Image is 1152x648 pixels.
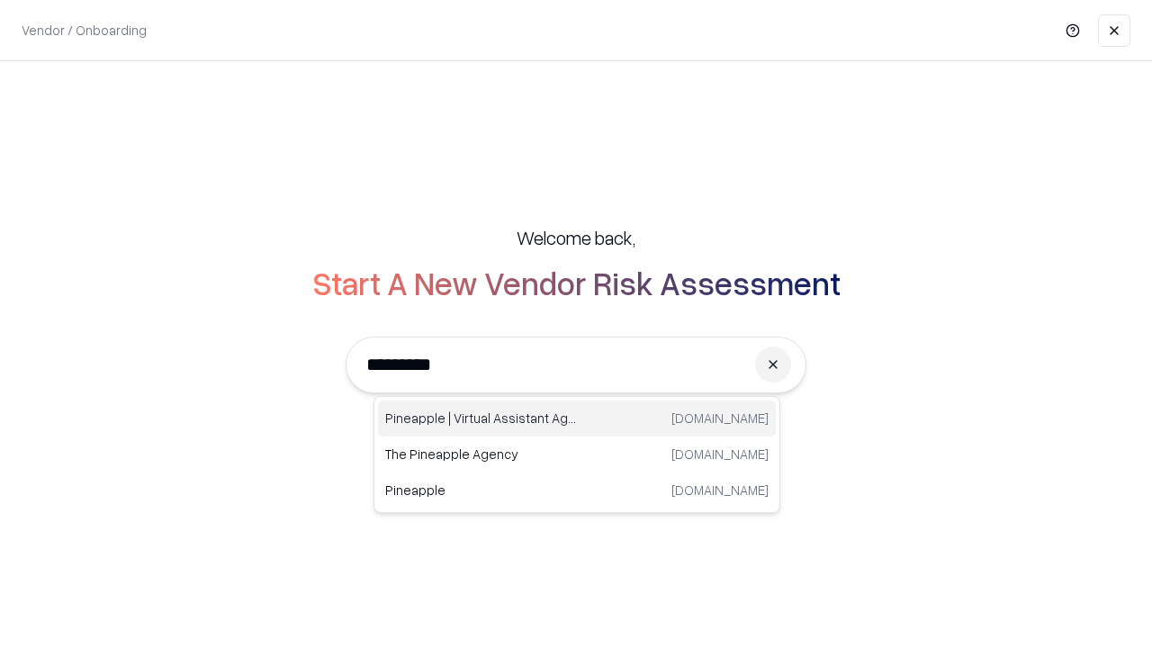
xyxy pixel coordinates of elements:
[671,445,769,463] p: [DOMAIN_NAME]
[385,481,577,499] p: Pineapple
[385,409,577,427] p: Pineapple | Virtual Assistant Agency
[385,445,577,463] p: The Pineapple Agency
[312,265,841,301] h2: Start A New Vendor Risk Assessment
[517,225,635,250] h5: Welcome back,
[671,409,769,427] p: [DOMAIN_NAME]
[671,481,769,499] p: [DOMAIN_NAME]
[373,396,780,513] div: Suggestions
[22,21,147,40] p: Vendor / Onboarding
